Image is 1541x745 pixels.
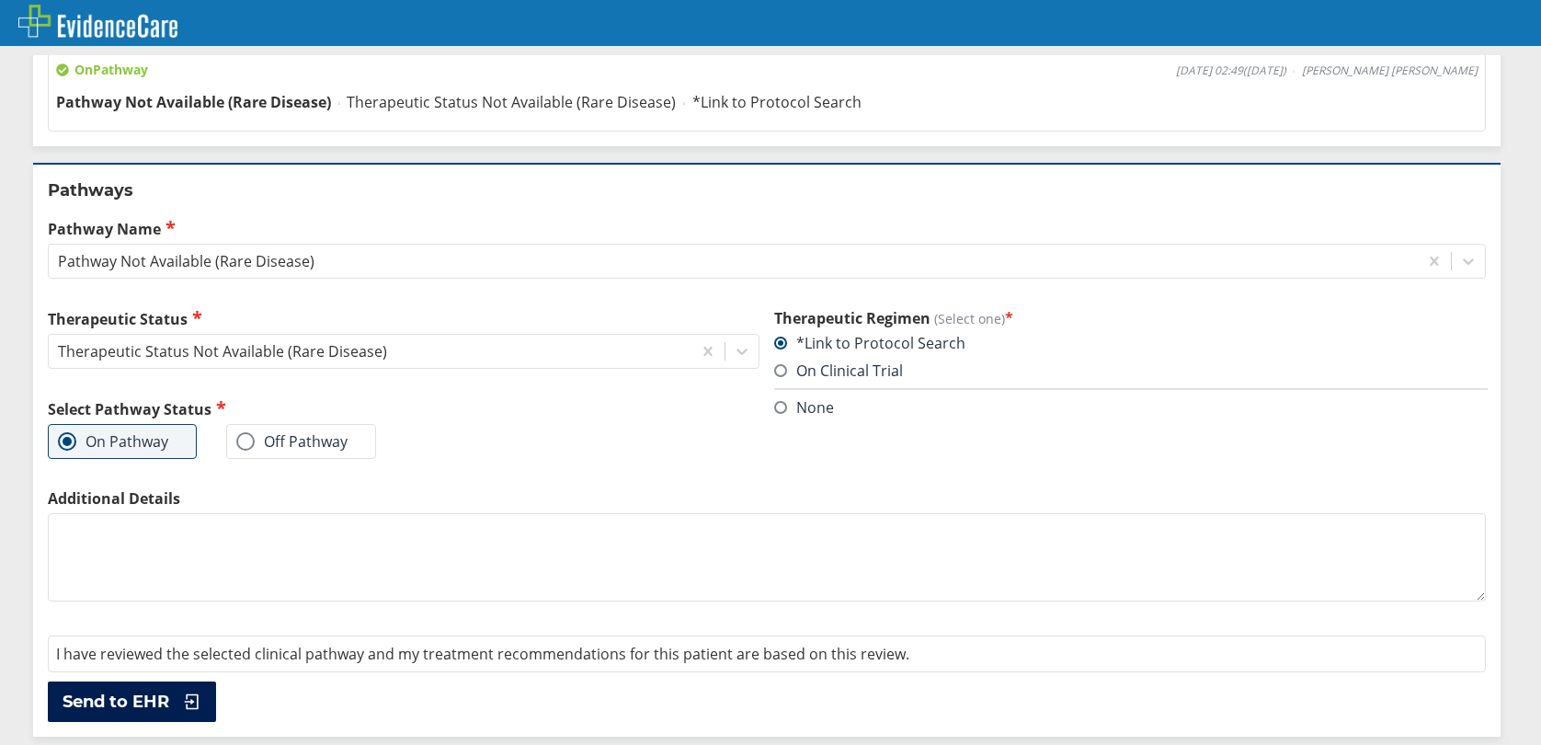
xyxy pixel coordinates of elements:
label: Off Pathway [236,432,348,451]
label: On Clinical Trial [774,361,903,381]
span: I have reviewed the selected clinical pathway and my treatment recommendations for this patient a... [56,644,909,664]
label: Therapeutic Status [48,308,759,329]
span: On Pathway [56,61,148,79]
span: [PERSON_NAME] [PERSON_NAME] [1302,63,1478,78]
span: [DATE] 02:49 ( [DATE] ) [1176,63,1286,78]
div: Therapeutic Status Not Available (Rare Disease) [58,341,387,361]
button: Send to EHR [48,682,216,722]
span: *Link to Protocol Search [692,92,862,112]
h2: Pathways [48,179,1486,201]
h3: Therapeutic Regimen [774,308,1486,328]
span: Send to EHR [63,691,169,713]
span: (Select one) [934,310,1005,327]
label: None [774,397,834,418]
span: Pathway Not Available (Rare Disease) [56,92,331,112]
label: *Link to Protocol Search [774,333,965,353]
label: On Pathway [58,432,168,451]
h2: Select Pathway Status [48,398,759,419]
img: EvidenceCare [18,5,177,38]
label: Additional Details [48,488,1486,509]
div: Pathway Not Available (Rare Disease) [58,251,314,271]
label: Pathway Name [48,218,1486,239]
span: Therapeutic Status Not Available (Rare Disease) [347,92,676,112]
